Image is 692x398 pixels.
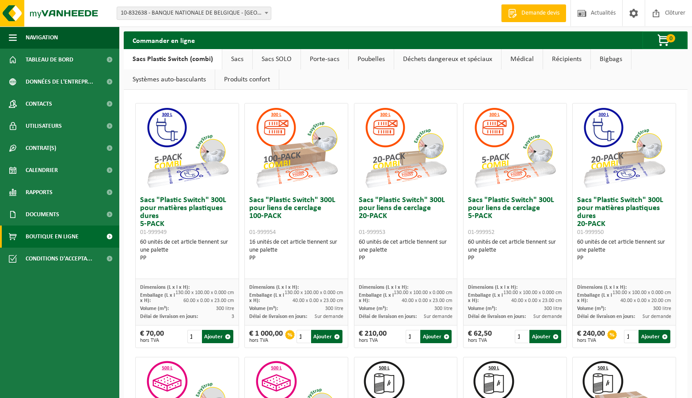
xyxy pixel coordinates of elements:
[468,330,492,343] div: € 62,50
[26,137,56,159] span: Contrat(s)
[349,49,394,69] a: Poubelles
[26,226,79,248] span: Boutique en ligne
[643,314,671,319] span: Sur demande
[175,290,234,295] span: 130.00 x 100.00 x 0.000 cm
[140,338,164,343] span: hors TVA
[249,293,284,303] span: Emballage (L x l x H):
[666,34,675,42] span: 0
[26,71,93,93] span: Données de l'entrepr...
[577,238,671,262] div: 60 unités de cet article tiennent sur une palette
[26,248,92,270] span: Conditions d'accepta...
[117,7,271,19] span: 10-832638 - BANQUE NATIONALE DE BELGIQUE - BRUXELLES
[359,229,385,236] span: 01-999953
[471,103,559,192] img: 01-999952
[249,306,278,311] span: Volume (m³):
[501,4,566,22] a: Demande devis
[216,306,234,311] span: 300 litre
[359,238,453,262] div: 60 unités de cet article tiennent sur une palette
[643,31,687,49] button: 0
[468,238,562,262] div: 60 unités de cet article tiennent sur une palette
[639,330,670,343] button: Ajouter
[187,330,201,343] input: 1
[202,330,233,343] button: Ajouter
[359,196,453,236] h3: Sacs "Plastic Switch" 300L pour liens de cerclage 20-PACK
[468,338,492,343] span: hors TVA
[249,229,276,236] span: 01-999954
[311,330,342,343] button: Ajouter
[612,290,671,295] span: 130.00 x 100.00 x 0.000 cm
[315,314,343,319] span: Sur demande
[124,49,222,69] a: Sacs Plastic Switch (combi)
[249,338,283,343] span: hors TVA
[406,330,419,343] input: 1
[620,298,671,303] span: 40.00 x 0.00 x 20.00 cm
[293,298,343,303] span: 40.00 x 0.00 x 23.00 cm
[26,49,73,71] span: Tableau de bord
[249,254,343,262] div: PP
[140,254,234,262] div: PP
[26,203,59,226] span: Documents
[140,196,234,236] h3: Sacs "Plastic Switch" 300L pour matières plastiques dures 5-PACK
[468,306,497,311] span: Volume (m³):
[434,306,452,311] span: 300 litre
[515,330,529,343] input: 1
[249,314,307,319] span: Délai de livraison en jours:
[577,314,635,319] span: Délai de livraison en jours:
[577,330,605,343] div: € 240,00
[468,293,503,303] span: Emballage (L x l x H):
[140,314,198,319] span: Délai de livraison en jours:
[140,229,167,236] span: 01-999949
[519,9,562,18] span: Demande devis
[26,159,58,181] span: Calendrier
[511,298,562,303] span: 40.00 x 0.00 x 23.00 cm
[577,306,606,311] span: Volume (m³):
[117,7,271,20] span: 10-832638 - BANQUE NATIONALE DE BELGIQUE - BRUXELLES
[402,298,452,303] span: 40.00 x 0.00 x 23.00 cm
[533,314,562,319] span: Sur demande
[580,103,668,192] img: 01-999950
[232,314,234,319] span: 3
[359,293,394,303] span: Emballage (L x l x H):
[297,330,310,343] input: 1
[249,196,343,236] h3: Sacs "Plastic Switch" 300L pour liens de cerclage 100-PACK
[468,314,526,319] span: Délai de livraison en jours:
[577,285,627,290] span: Dimensions (L x l x H):
[468,196,562,236] h3: Sacs "Plastic Switch" 300L pour liens de cerclage 5-PACK
[420,330,452,343] button: Ajouter
[544,306,562,311] span: 300 litre
[502,49,543,69] a: Médical
[653,306,671,311] span: 300 litre
[424,314,452,319] span: Sur demande
[285,290,343,295] span: 130.00 x 100.00 x 0.000 cm
[577,254,671,262] div: PP
[577,338,605,343] span: hors TVA
[124,69,215,90] a: Systèmes auto-basculants
[26,115,62,137] span: Utilisateurs
[577,196,671,236] h3: Sacs "Plastic Switch" 300L pour matières plastiques dures 20-PACK
[143,103,232,192] img: 01-999949
[301,49,348,69] a: Porte-sacs
[503,290,562,295] span: 130.00 x 100.00 x 0.000 cm
[26,181,53,203] span: Rapports
[26,27,58,49] span: Navigation
[468,229,494,236] span: 01-999952
[124,31,204,49] h2: Commander en ligne
[249,330,283,343] div: € 1 000,00
[468,254,562,262] div: PP
[215,69,279,90] a: Produits confort
[359,306,388,311] span: Volume (m³):
[140,330,164,343] div: € 70,00
[359,338,387,343] span: hors TVA
[624,330,638,343] input: 1
[394,49,501,69] a: Déchets dangereux et spéciaux
[26,93,52,115] span: Contacts
[468,285,517,290] span: Dimensions (L x l x H):
[140,238,234,262] div: 60 unités de cet article tiennent sur une palette
[577,229,604,236] span: 01-999950
[529,330,561,343] button: Ajouter
[394,290,452,295] span: 130.00 x 100.00 x 0.000 cm
[222,49,252,69] a: Sacs
[249,238,343,262] div: 16 unités de cet article tiennent sur une palette
[140,293,175,303] span: Emballage (L x l x H):
[591,49,631,69] a: Bigbags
